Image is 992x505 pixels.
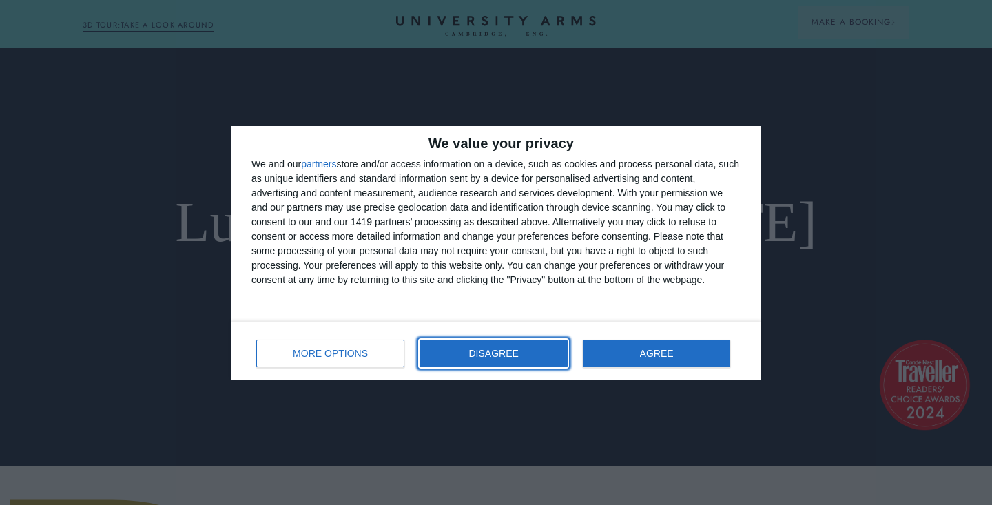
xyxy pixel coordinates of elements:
[251,136,741,150] h2: We value your privacy
[251,157,741,287] div: We and our store and/or access information on a device, such as cookies and process personal data...
[256,340,404,367] button: MORE OPTIONS
[231,126,761,380] div: qc-cmp2-ui
[301,159,336,169] button: partners
[469,349,519,358] span: DISAGREE
[293,349,368,358] span: MORE OPTIONS
[583,340,730,367] button: AGREE
[420,340,568,367] button: DISAGREE
[640,349,674,358] span: AGREE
